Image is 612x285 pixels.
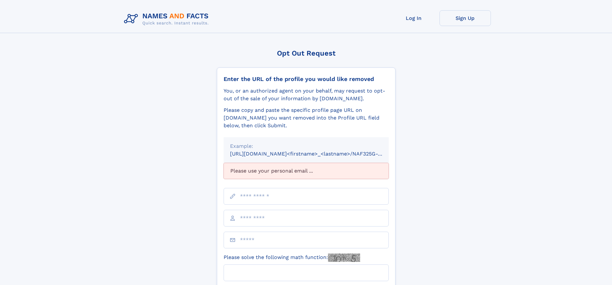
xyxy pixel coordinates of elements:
a: Log In [388,10,439,26]
div: Please use your personal email ... [224,163,389,179]
label: Please solve the following math function: [224,254,360,262]
div: Please copy and paste the specific profile page URL on [DOMAIN_NAME] you want removed into the Pr... [224,106,389,129]
a: Sign Up [439,10,491,26]
small: [URL][DOMAIN_NAME]<firstname>_<lastname>/NAF325G-xxxxxxxx [230,151,401,157]
img: Logo Names and Facts [121,10,214,28]
div: You, or an authorized agent on your behalf, may request to opt-out of the sale of your informatio... [224,87,389,102]
div: Example: [230,142,382,150]
div: Enter the URL of the profile you would like removed [224,76,389,83]
div: Opt Out Request [217,49,395,57]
